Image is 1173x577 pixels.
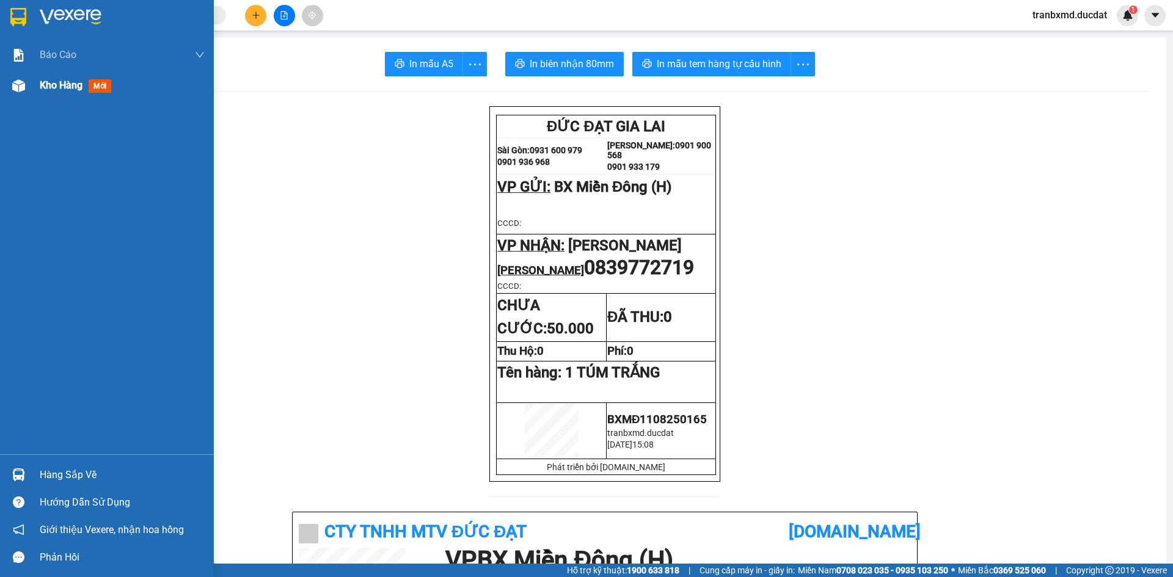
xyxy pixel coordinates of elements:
[663,308,672,325] span: 0
[497,145,530,155] strong: Sài Gòn:
[657,56,781,71] span: In mẫu tem hàng tự cấu hình
[1055,564,1057,577] span: |
[1023,7,1117,23] span: tranbxmd.ducdat
[607,140,675,150] strong: [PERSON_NAME]:
[40,79,82,91] span: Kho hàng
[530,145,582,155] strong: 0931 600 979
[1129,5,1138,14] sup: 1
[497,364,660,381] span: Tên hàng:
[324,521,527,542] b: CTy TNHH MTV ĐỨC ĐẠT
[409,56,453,71] span: In mẫu A5
[497,297,594,337] strong: CHƯA CƯỚC:
[1144,5,1166,26] button: caret-down
[632,440,654,449] span: 15:08
[497,264,584,277] span: [PERSON_NAME]
[308,11,316,20] span: aim
[497,157,550,167] strong: 0901 936 968
[689,564,690,577] span: |
[547,320,594,337] span: 50.000
[89,79,111,93] span: mới
[12,49,25,62] img: solution-icon
[505,52,624,76] button: printerIn biên nhận 80mm
[607,428,674,438] span: tranbxmd.ducdat
[627,344,634,358] span: 0
[537,344,544,358] span: 0
[497,344,544,358] strong: Thu Hộ:
[565,364,660,381] span: 1 TÚM TRẮNG
[1105,566,1114,575] span: copyright
[642,59,652,70] span: printer
[40,548,205,567] div: Phản hồi
[40,466,205,484] div: Hàng sắp về
[13,496,24,508] span: question-circle
[245,5,266,26] button: plus
[584,256,694,279] span: 0839772719
[607,308,672,325] strong: ĐÃ THU:
[252,11,260,20] span: plus
[798,564,948,577] span: Miền Nam
[395,59,404,70] span: printer
[515,59,525,70] span: printer
[10,8,26,26] img: logo-vxr
[280,11,288,20] span: file-add
[40,47,76,62] span: Báo cáo
[84,82,93,90] span: environment
[40,493,205,512] div: Hướng dẫn sử dụng
[274,5,295,26] button: file-add
[497,219,521,228] span: CCCD:
[302,5,323,26] button: aim
[462,52,487,76] button: more
[497,178,550,195] span: VP GỬI:
[1122,10,1133,21] img: icon-new-feature
[951,568,955,573] span: ⚪️
[12,468,25,481] img: warehouse-icon
[607,162,660,172] strong: 0901 933 179
[497,459,716,475] td: Phát triển bởi [DOMAIN_NAME]
[12,79,25,92] img: warehouse-icon
[497,281,521,291] span: CCCD:
[13,551,24,563] span: message
[632,52,791,76] button: printerIn mẫu tem hàng tự cấu hình
[567,564,679,577] span: Hỗ trợ kỹ thuật:
[993,565,1046,575] strong: 0369 525 060
[84,66,163,79] li: VP [PERSON_NAME]
[958,564,1046,577] span: Miền Bắc
[1150,10,1161,21] span: caret-down
[607,413,707,426] span: BXMĐ1108250165
[607,344,634,358] strong: Phí:
[6,66,84,93] li: VP BX Miền Đông (H)
[568,237,682,254] span: [PERSON_NAME]
[13,524,24,535] span: notification
[463,57,486,72] span: more
[554,178,671,195] span: BX Miền Đông (H)
[547,118,665,135] span: ĐỨC ĐẠT GIA LAI
[530,56,614,71] span: In biên nhận 80mm
[195,50,205,60] span: down
[700,564,795,577] span: Cung cấp máy in - giấy in:
[607,440,632,449] span: [DATE]
[607,140,711,160] strong: 0901 900 568
[789,521,921,542] b: [DOMAIN_NAME]
[497,237,565,254] span: VP NHẬN:
[836,565,948,575] strong: 0708 023 035 - 0935 103 250
[385,52,463,76] button: printerIn mẫu A5
[1131,5,1135,14] span: 1
[791,52,815,76] button: more
[40,522,184,537] span: Giới thiệu Vexere, nhận hoa hồng
[6,6,177,52] li: CTy TNHH MTV ĐỨC ĐẠT
[627,565,679,575] strong: 1900 633 818
[445,548,905,572] h1: VP BX Miền Đông (H)
[791,57,814,72] span: more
